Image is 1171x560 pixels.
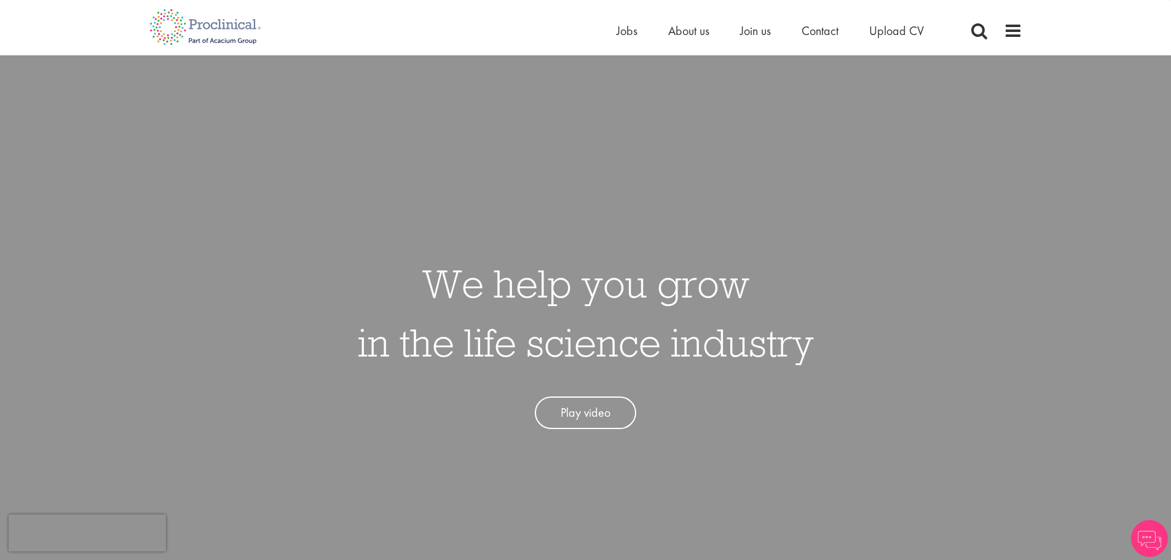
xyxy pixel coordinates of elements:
h1: We help you grow in the life science industry [358,254,814,372]
a: Upload CV [869,23,924,39]
a: Contact [802,23,838,39]
a: About us [668,23,709,39]
a: Play video [535,396,636,429]
img: Chatbot [1131,520,1168,557]
a: Jobs [617,23,637,39]
a: Join us [740,23,771,39]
